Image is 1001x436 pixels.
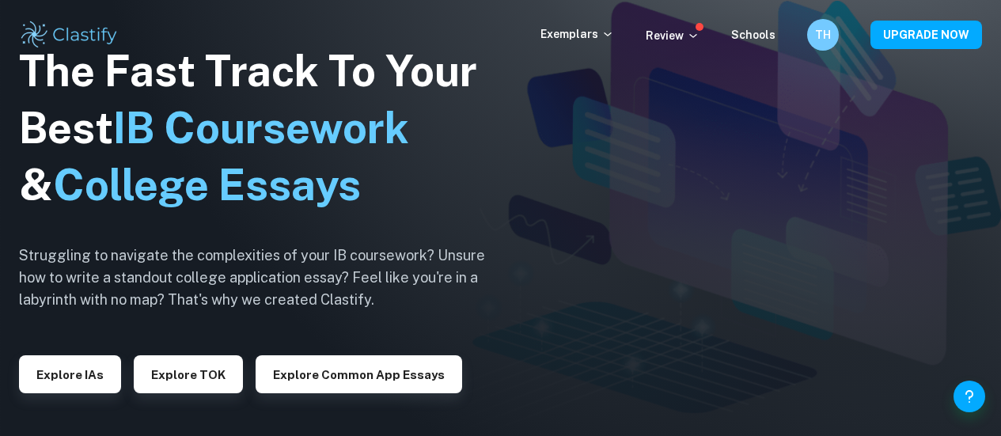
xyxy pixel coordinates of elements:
[134,355,243,393] button: Explore TOK
[19,355,121,393] button: Explore IAs
[807,19,839,51] button: TH
[53,160,361,210] span: College Essays
[814,26,832,44] h6: TH
[19,366,121,381] a: Explore IAs
[134,366,243,381] a: Explore TOK
[870,21,982,49] button: UPGRADE NOW
[256,366,462,381] a: Explore Common App essays
[256,355,462,393] button: Explore Common App essays
[113,103,409,153] span: IB Coursework
[19,245,510,311] h6: Struggling to navigate the complexities of your IB coursework? Unsure how to write a standout col...
[954,381,985,412] button: Help and Feedback
[19,43,510,214] h1: The Fast Track To Your Best &
[19,19,119,51] img: Clastify logo
[540,25,614,43] p: Exemplars
[646,27,700,44] p: Review
[731,28,775,41] a: Schools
